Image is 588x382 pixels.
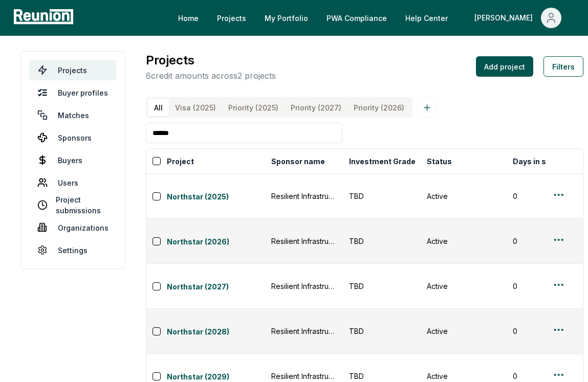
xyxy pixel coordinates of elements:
button: Status [425,151,454,171]
a: Organizations [29,217,117,238]
button: Sponsor name [269,151,327,171]
div: Active [427,371,500,381]
button: Priority (2026) [347,99,410,116]
div: 0 [513,236,578,246]
a: Projects [209,8,254,28]
a: Buyers [29,150,117,170]
button: Project [165,151,196,171]
div: 0 [513,191,578,201]
button: Filters [543,56,583,77]
div: Active [427,281,500,291]
div: Resilient Infrastructure Group [271,281,337,291]
div: Active [427,236,500,246]
button: Priority (2025) [222,99,285,116]
nav: Main [170,8,578,28]
a: Buyer profiles [29,82,117,103]
a: Help Center [397,8,456,28]
div: TBD [349,281,415,291]
div: 0 [513,281,578,291]
a: PWA Compliance [318,8,395,28]
button: Days in status [511,151,568,171]
div: TBD [349,326,415,336]
p: 6 credit amounts across 2 projects [146,70,276,82]
div: TBD [349,236,415,246]
div: [PERSON_NAME] [474,8,537,28]
button: Priority (2027) [285,99,347,116]
div: TBD [349,191,415,201]
div: TBD [349,371,415,381]
a: Settings [29,240,117,260]
div: Resilient Infrastructure Group [271,191,337,201]
div: 0 [513,371,578,381]
button: Northstar (2026) [167,234,265,249]
a: Northstar (2026) [167,236,265,249]
button: Visa (2025) [169,99,222,116]
a: Northstar (2027) [167,281,265,294]
a: Matches [29,105,117,125]
div: Active [427,326,500,336]
a: Project submissions [29,195,117,215]
a: My Portfolio [256,8,316,28]
button: Northstar (2025) [167,189,265,204]
button: Northstar (2028) [167,324,265,339]
button: Northstar (2027) [167,279,265,294]
button: Add project [476,56,533,77]
div: Resilient Infrastructure Group [271,326,337,336]
button: All [148,99,169,116]
div: Resilient Infrastructure Group [271,371,337,381]
a: Home [170,8,207,28]
div: Active [427,191,500,201]
a: Northstar (2028) [167,326,265,339]
h3: Projects [146,51,276,70]
a: Projects [29,60,117,80]
button: Investment Grade [347,151,418,171]
a: Users [29,172,117,193]
a: Sponsors [29,127,117,148]
div: Resilient Infrastructure Group [271,236,337,246]
div: 0 [513,326,578,336]
a: Northstar (2025) [167,191,265,204]
button: [PERSON_NAME] [466,8,570,28]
